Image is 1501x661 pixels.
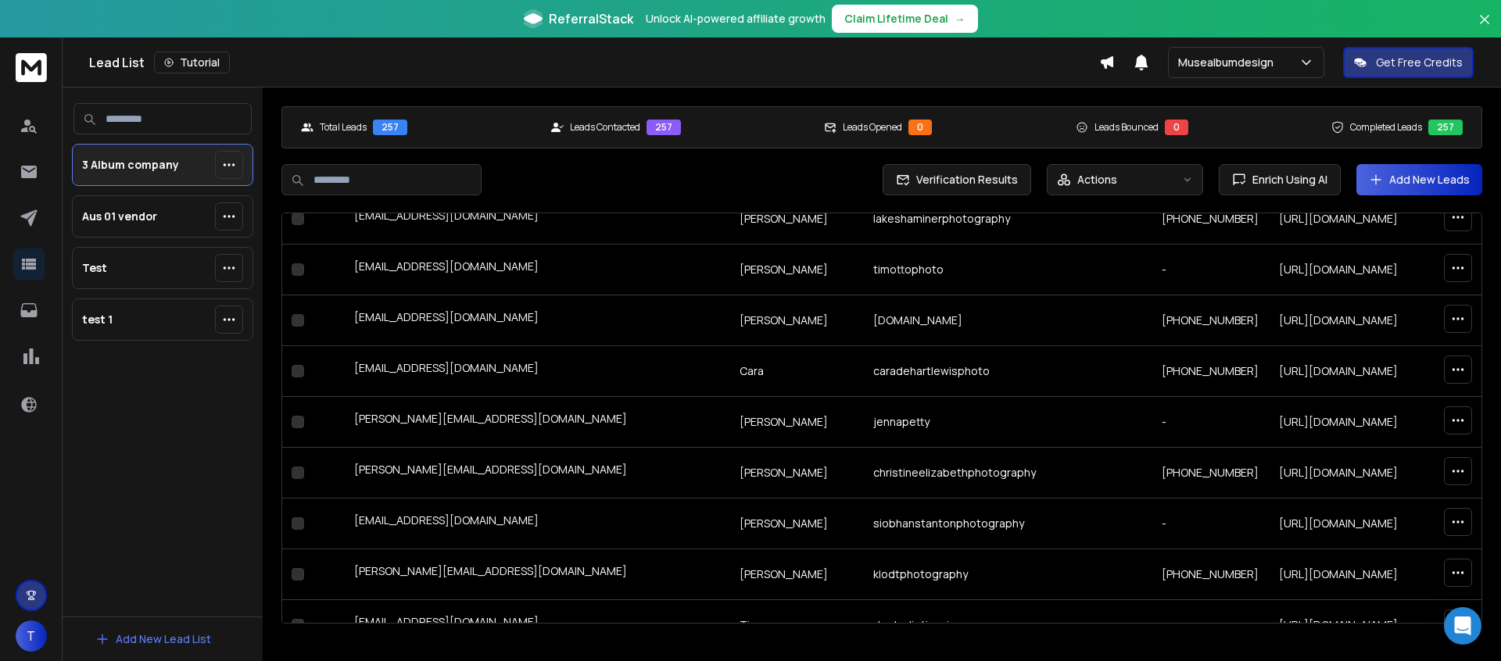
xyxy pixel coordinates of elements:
div: [EMAIL_ADDRESS][DOMAIN_NAME] [354,259,721,280]
button: T [16,620,47,652]
td: [PHONE_NUMBER] [1152,549,1270,600]
td: [DOMAIN_NAME] [864,295,1152,346]
button: Enrich Using AI [1219,164,1341,195]
span: → [955,11,965,27]
button: Verification Results [883,164,1031,195]
td: caradehartlewisphoto [864,346,1152,397]
p: Get Free Credits [1376,55,1463,70]
td: [URL][DOMAIN_NAME] [1270,600,1408,651]
button: Get Free Credits [1343,47,1474,78]
div: Lead List [89,52,1099,73]
p: Musealbumdesign [1178,55,1280,70]
p: Leads Bounced [1094,121,1159,134]
p: Completed Leads [1350,121,1422,134]
button: Close banner [1474,9,1495,47]
p: Total Leads [320,121,367,134]
td: [URL][DOMAIN_NAME] [1270,346,1408,397]
td: - [1152,498,1270,549]
div: [EMAIL_ADDRESS][DOMAIN_NAME] [354,360,721,382]
div: [EMAIL_ADDRESS][DOMAIN_NAME] [354,309,721,331]
td: [PERSON_NAME] [730,295,864,346]
p: Leads Opened [843,121,902,134]
p: Unlock AI-powered affiliate growth [646,11,826,27]
div: [EMAIL_ADDRESS][DOMAIN_NAME] [354,208,721,230]
button: Add New Lead List [83,623,224,655]
td: siobhanstantonphotography [864,498,1152,549]
td: [PERSON_NAME] [730,549,864,600]
p: Leads Contacted [570,121,640,134]
td: - [1152,245,1270,295]
div: [EMAIL_ADDRESS][DOMAIN_NAME] [354,513,721,534]
td: timottophoto [864,245,1152,295]
div: [PERSON_NAME][EMAIL_ADDRESS][DOMAIN_NAME] [354,563,721,585]
td: Cara [730,346,864,397]
td: [URL][DOMAIN_NAME] [1270,448,1408,498]
td: [URL][DOMAIN_NAME] [1270,549,1408,600]
td: christineelizabethphotography [864,448,1152,498]
td: [PERSON_NAME] [730,194,864,245]
td: [URL][DOMAIN_NAME] [1270,498,1408,549]
span: Enrich Using AI [1246,172,1327,188]
button: Tutorial [154,52,230,73]
td: [PHONE_NUMBER] [1152,295,1270,346]
button: Claim Lifetime Deal→ [832,5,978,33]
button: Add New Leads [1356,164,1482,195]
p: 3 Album company [82,157,179,173]
td: [PHONE_NUMBER] [1152,448,1270,498]
a: Add New Leads [1369,172,1470,188]
td: dpstudiotingyi [864,600,1152,651]
td: Ting [730,600,864,651]
td: [PERSON_NAME] [730,498,864,549]
div: 0 [908,120,932,135]
div: 257 [647,120,681,135]
td: - [1152,397,1270,448]
td: [URL][DOMAIN_NAME] [1270,397,1408,448]
p: Aus 01 vendor [82,209,157,224]
span: ReferralStack [549,9,633,28]
div: [EMAIL_ADDRESS][DOMAIN_NAME] [354,614,721,636]
div: [PERSON_NAME][EMAIL_ADDRESS][DOMAIN_NAME] [354,411,721,433]
td: [PERSON_NAME] [730,448,864,498]
p: test 1 [82,312,113,327]
td: [PERSON_NAME] [730,397,864,448]
td: [URL][DOMAIN_NAME] [1270,245,1408,295]
td: - [1152,600,1270,651]
p: Test [82,260,107,276]
td: klodtphotography [864,549,1152,600]
td: [PHONE_NUMBER] [1152,346,1270,397]
td: [PHONE_NUMBER] [1152,194,1270,245]
td: [URL][DOMAIN_NAME] [1270,194,1408,245]
div: 257 [373,120,407,135]
div: Open Intercom Messenger [1444,607,1481,645]
td: [URL][DOMAIN_NAME] [1270,295,1408,346]
div: 257 [1428,120,1463,135]
div: 0 [1165,120,1188,135]
p: Actions [1077,172,1117,188]
td: [PERSON_NAME] [730,245,864,295]
div: [PERSON_NAME][EMAIL_ADDRESS][DOMAIN_NAME] [354,462,721,484]
td: jennapetty [864,397,1152,448]
span: Verification Results [910,172,1018,188]
td: lakeshaminerphotography [864,194,1152,245]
